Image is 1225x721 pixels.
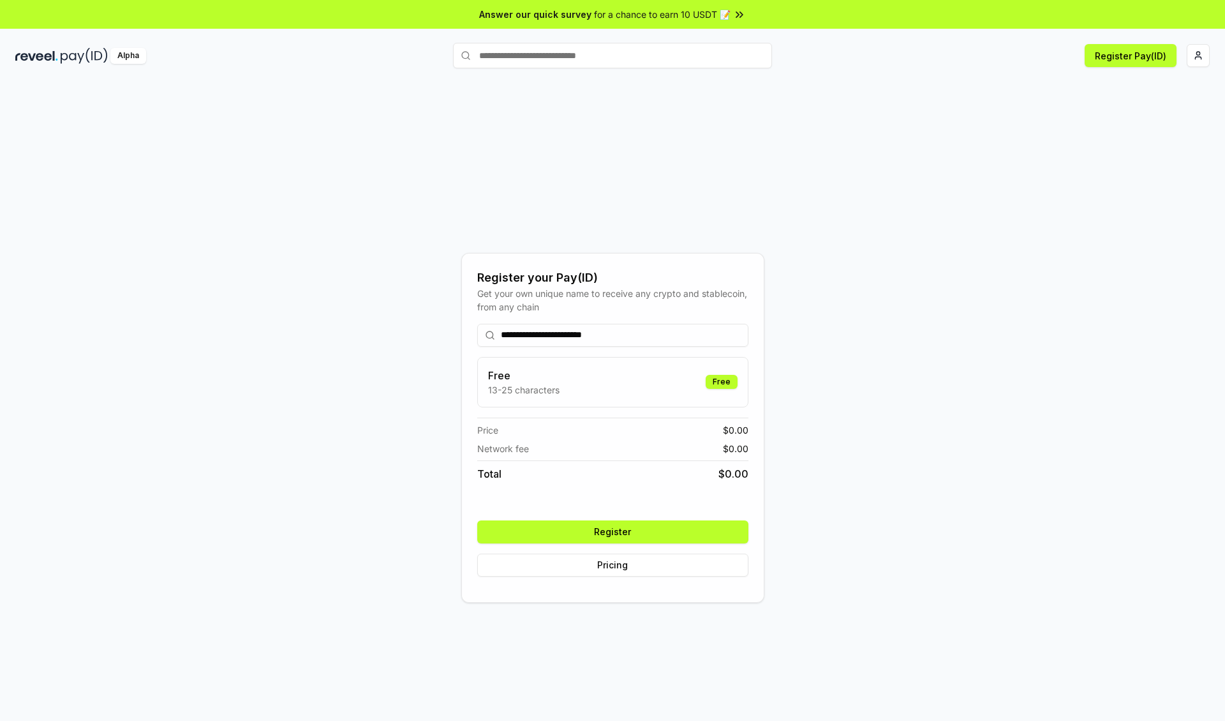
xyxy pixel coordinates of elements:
[477,520,748,543] button: Register
[479,8,591,21] span: Answer our quick survey
[488,368,560,383] h3: Free
[477,269,748,287] div: Register your Pay(ID)
[477,466,501,482] span: Total
[61,48,108,64] img: pay_id
[488,383,560,397] p: 13-25 characters
[1085,44,1177,67] button: Register Pay(ID)
[706,375,738,389] div: Free
[594,8,731,21] span: for a chance to earn 10 USDT 📝
[718,466,748,482] span: $ 0.00
[723,442,748,455] span: $ 0.00
[723,423,748,437] span: $ 0.00
[110,48,146,64] div: Alpha
[15,48,58,64] img: reveel_dark
[477,554,748,577] button: Pricing
[477,423,498,437] span: Price
[477,287,748,314] div: Get your own unique name to receive any crypto and stablecoin, from any chain
[477,442,529,455] span: Network fee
